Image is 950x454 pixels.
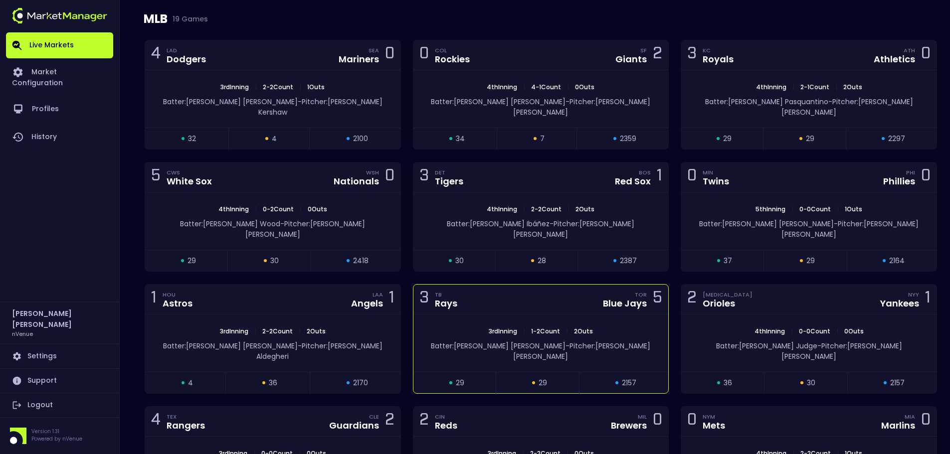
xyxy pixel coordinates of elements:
[781,341,902,361] span: Pitcher: [PERSON_NAME] [PERSON_NAME]
[788,327,796,335] span: |
[753,205,788,213] span: 5th Inning
[339,55,379,64] div: Mariners
[6,123,113,151] a: History
[788,205,796,213] span: |
[385,412,394,431] div: 2
[653,412,662,431] div: 0
[921,168,931,186] div: 0
[435,299,457,308] div: Rays
[251,327,259,335] span: |
[657,168,662,186] div: 1
[687,412,697,431] div: 0
[419,168,429,186] div: 3
[796,327,833,335] span: 0 - 0 Count
[305,205,330,213] span: 0 Outs
[259,327,296,335] span: 2 - 2 Count
[834,205,842,213] span: |
[635,291,647,299] div: TOR
[883,177,915,186] div: Phillies
[419,290,429,308] div: 3
[353,256,369,266] span: 2418
[6,393,113,417] a: Logout
[703,55,734,64] div: Royals
[163,341,298,351] span: Batter: [PERSON_NAME] [PERSON_NAME]
[167,177,212,186] div: White Sox
[258,97,382,117] span: Pitcher: [PERSON_NAME] Kershaw
[638,413,647,421] div: MIL
[841,327,867,335] span: 0 Outs
[447,219,550,229] span: Batter: [PERSON_NAME] Ibáñez
[834,219,838,229] span: -
[550,219,554,229] span: -
[366,168,379,176] div: WSH
[252,205,260,213] span: |
[539,378,547,388] span: 29
[151,290,157,308] div: 1
[528,83,564,91] span: 4 - 1 Count
[215,205,252,213] span: 4th Inning
[6,58,113,95] a: Market Configuration
[563,327,571,335] span: |
[6,369,113,393] a: Support
[435,46,470,54] div: COL
[705,97,828,107] span: Batter: [PERSON_NAME] Pasquantino
[12,8,107,23] img: logo
[435,413,457,421] div: CIN
[513,97,650,117] span: Pitcher: [PERSON_NAME] [PERSON_NAME]
[484,205,520,213] span: 4th Inning
[297,205,305,213] span: |
[385,168,394,186] div: 0
[163,299,192,308] div: Astros
[431,97,566,107] span: Batter: [PERSON_NAME] [PERSON_NAME]
[753,83,789,91] span: 4th Inning
[252,83,260,91] span: |
[703,168,729,176] div: MIN
[572,205,597,213] span: 2 Outs
[217,327,251,335] span: 3rd Inning
[31,428,82,435] p: Version 1.31
[797,83,832,91] span: 2 - 1 Count
[842,205,865,213] span: 1 Outs
[245,219,366,239] span: Pitcher: [PERSON_NAME] [PERSON_NAME]
[789,83,797,91] span: |
[256,341,382,361] span: Pitcher: [PERSON_NAME] Aldegheri
[298,341,302,351] span: -
[921,46,931,64] div: 0
[435,177,463,186] div: Tigers
[167,421,205,430] div: Rangers
[540,134,545,144] span: 7
[151,168,161,186] div: 5
[703,413,725,421] div: NYM
[566,97,570,107] span: -
[269,378,277,388] span: 36
[564,83,572,91] span: |
[806,134,814,144] span: 29
[435,421,457,430] div: Reds
[435,55,470,64] div: Rockies
[881,421,915,430] div: Marlins
[167,413,205,421] div: TEX
[723,134,732,144] span: 29
[520,83,528,91] span: |
[334,177,379,186] div: Nationals
[880,299,919,308] div: Yankees
[620,134,636,144] span: 2359
[296,83,304,91] span: |
[260,83,296,91] span: 2 - 2 Count
[806,256,815,266] span: 29
[151,46,161,64] div: 4
[572,83,597,91] span: 0 Outs
[566,341,570,351] span: -
[724,378,732,388] span: 36
[168,15,208,23] span: 19 Games
[167,55,206,64] div: Dodgers
[817,341,821,351] span: -
[890,378,905,388] span: 2157
[163,291,192,299] div: HOU
[455,256,464,266] span: 30
[513,341,650,361] span: Pitcher: [PERSON_NAME] [PERSON_NAME]
[622,378,636,388] span: 2157
[419,46,429,64] div: 0
[484,83,520,91] span: 4th Inning
[373,291,383,299] div: LAA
